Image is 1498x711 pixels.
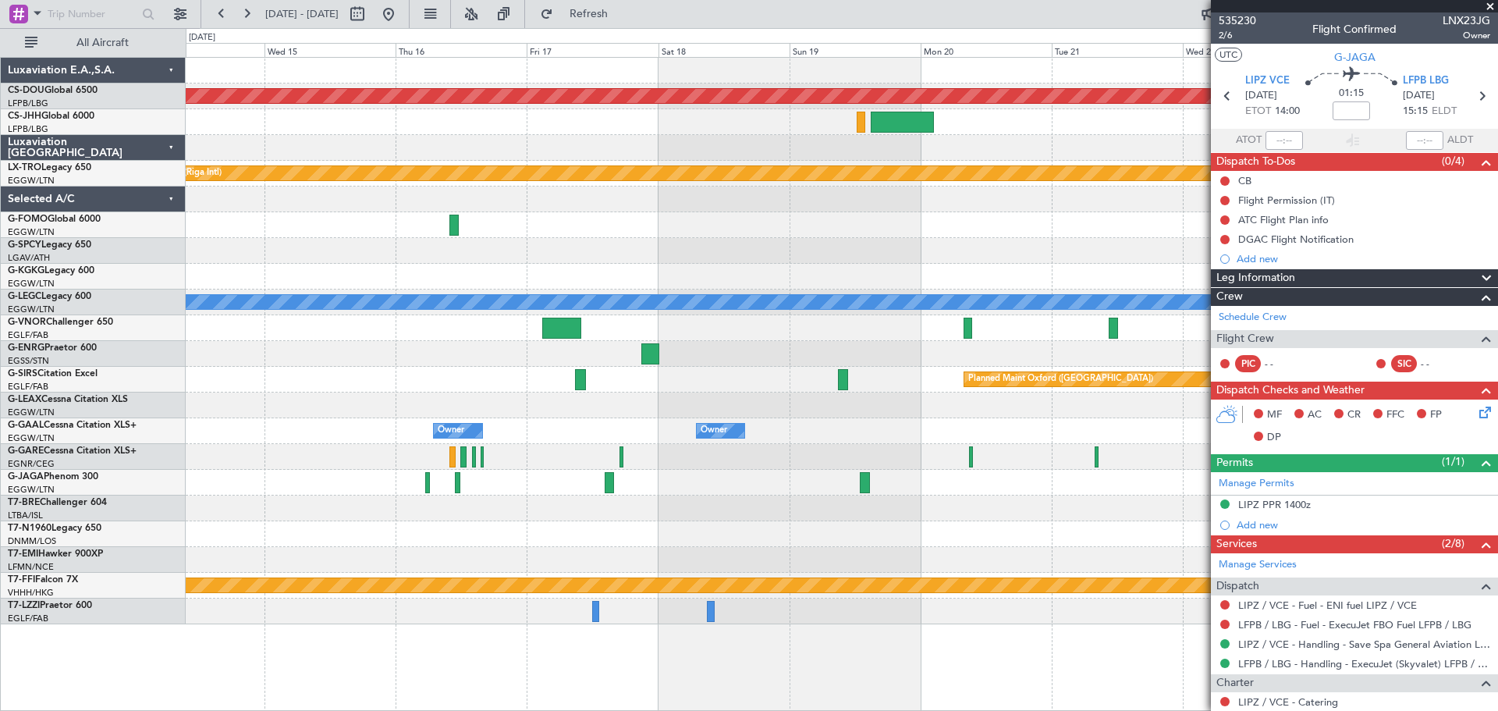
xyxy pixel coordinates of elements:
a: LX-TROLegacy 650 [8,163,91,172]
div: Sat 18 [658,43,790,57]
span: ALDT [1447,133,1473,148]
a: LFPB/LBG [8,98,48,109]
span: 14:00 [1275,104,1300,119]
a: G-ENRGPraetor 600 [8,343,97,353]
button: UTC [1215,48,1242,62]
a: G-FOMOGlobal 6000 [8,215,101,224]
span: G-GAAL [8,421,44,430]
a: T7-N1960Legacy 650 [8,524,101,533]
a: EGGW/LTN [8,432,55,444]
div: - - [1265,357,1300,371]
div: Flight Confirmed [1312,21,1397,37]
a: DNMM/LOS [8,535,56,547]
a: CS-DOUGlobal 6500 [8,86,98,95]
span: Owner [1443,29,1490,42]
span: G-SPCY [8,240,41,250]
div: Sun 19 [790,43,921,57]
div: CB [1238,174,1251,187]
div: [DATE] [189,31,215,44]
div: Add new [1237,252,1490,265]
span: All Aircraft [41,37,165,48]
button: All Aircraft [17,30,169,55]
span: T7-FFI [8,575,35,585]
div: Fri 17 [527,43,658,57]
a: EGGW/LTN [8,304,55,315]
span: AC [1308,407,1322,423]
div: Wed 22 [1183,43,1314,57]
a: LIPZ / VCE - Fuel - ENI fuel LIPZ / VCE [1238,599,1417,612]
a: T7-LZZIPraetor 600 [8,601,92,610]
span: T7-BRE [8,498,40,507]
a: EGGW/LTN [8,484,55,496]
span: T7-EMI [8,549,38,559]
div: Flight Permission (IT) [1238,194,1335,207]
span: Leg Information [1216,269,1295,287]
span: (1/1) [1442,453,1464,470]
div: SIC [1391,355,1417,372]
a: EGLF/FAB [8,613,48,624]
div: Thu 16 [396,43,527,57]
a: LGAV/ATH [8,252,50,264]
span: 01:15 [1339,86,1364,101]
a: LFPB / LBG - Handling - ExecuJet (Skyvalet) LFPB / LBG [1238,657,1490,670]
div: Tue 21 [1052,43,1183,57]
span: Flight Crew [1216,330,1274,348]
span: 15:15 [1403,104,1428,119]
a: LTBA/ISL [8,510,43,521]
div: LIPZ PPR 1400z [1238,498,1311,511]
span: CS-DOU [8,86,44,95]
a: G-GAALCessna Citation XLS+ [8,421,137,430]
a: G-SPCYLegacy 650 [8,240,91,250]
span: G-SIRS [8,369,37,379]
span: Crew [1216,288,1243,306]
span: Dispatch [1216,578,1259,595]
a: EGLF/FAB [8,381,48,393]
span: G-VNOR [8,318,46,327]
span: T7-LZZI [8,601,40,610]
div: Tue 14 [133,43,264,57]
a: G-KGKGLegacy 600 [8,266,94,276]
span: LNX23JG [1443,12,1490,29]
div: Planned Maint Oxford ([GEOGRAPHIC_DATA]) [968,368,1153,391]
span: G-FOMO [8,215,48,224]
div: ATC Flight Plan info [1238,213,1329,226]
span: ETOT [1245,104,1271,119]
a: LFMN/NCE [8,561,54,573]
span: CS-JHH [8,112,41,121]
a: EGLF/FAB [8,329,48,341]
a: CS-JHHGlobal 6000 [8,112,94,121]
span: FP [1430,407,1442,423]
span: Charter [1216,674,1254,692]
a: G-LEGCLegacy 600 [8,292,91,301]
a: EGSS/STN [8,355,49,367]
div: Add new [1237,518,1490,531]
a: EGGW/LTN [8,226,55,238]
span: G-JAGA [8,472,44,482]
a: G-LEAXCessna Citation XLS [8,395,128,404]
a: Manage Permits [1219,476,1294,492]
input: --:-- [1265,131,1303,150]
a: EGGW/LTN [8,175,55,187]
span: Dispatch Checks and Weather [1216,382,1365,400]
span: LX-TRO [8,163,41,172]
a: EGNR/CEG [8,458,55,470]
a: G-SIRSCitation Excel [8,369,98,379]
span: ATOT [1236,133,1262,148]
input: Trip Number [48,2,137,26]
a: T7-BREChallenger 604 [8,498,107,507]
span: ELDT [1432,104,1457,119]
span: G-JAGA [1334,49,1376,66]
span: (0/4) [1442,153,1464,169]
span: [DATE] [1245,88,1277,104]
span: (2/8) [1442,535,1464,552]
span: Permits [1216,454,1253,472]
a: LFPB / LBG - Fuel - ExecuJet FBO Fuel LFPB / LBG [1238,618,1471,631]
span: Dispatch To-Dos [1216,153,1295,171]
a: Schedule Crew [1219,310,1287,325]
span: G-ENRG [8,343,44,353]
a: EGGW/LTN [8,407,55,418]
div: - - [1421,357,1456,371]
div: DGAC Flight Notification [1238,233,1354,246]
span: DP [1267,430,1281,446]
span: T7-N1960 [8,524,51,533]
